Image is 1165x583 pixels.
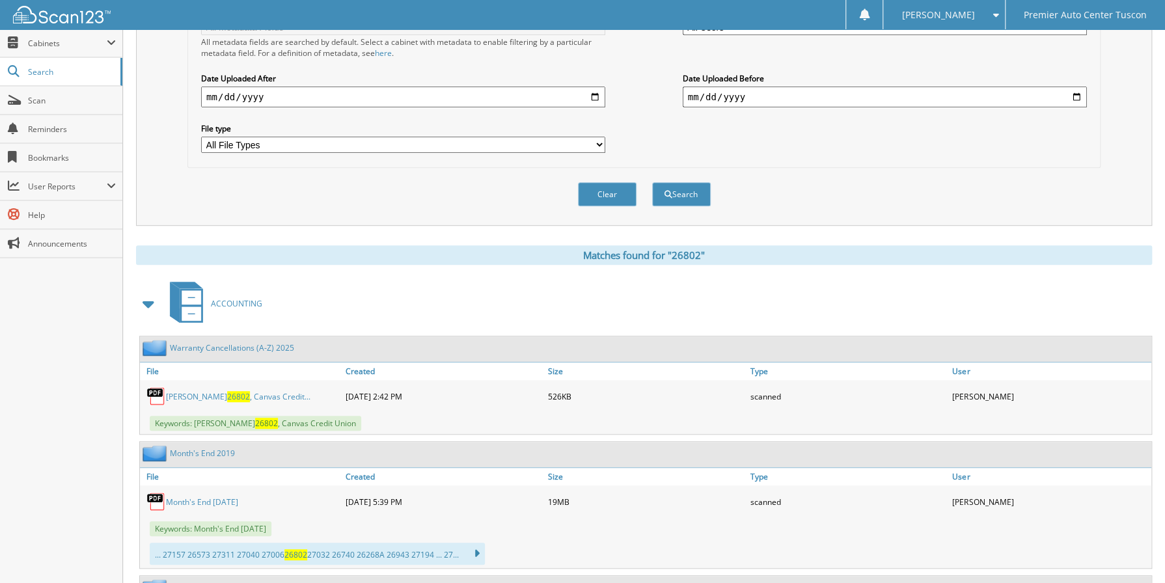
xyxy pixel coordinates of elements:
span: User Reports [28,181,107,192]
div: All metadata fields are searched by default. Select a cabinet with metadata to enable filtering b... [201,36,605,59]
span: Keywords: [PERSON_NAME] , Canvas Credit Union [150,416,361,431]
span: Keywords: Month's End [DATE] [150,521,271,536]
span: Announcements [28,238,116,249]
div: scanned [747,489,949,515]
label: Date Uploaded Before [683,73,1087,84]
iframe: Chat Widget [1100,521,1165,583]
div: [PERSON_NAME] [949,383,1151,409]
a: User [949,468,1151,485]
a: File [140,468,342,485]
a: Type [747,468,949,485]
a: Warranty Cancellations (A-Z) 2025 [170,342,294,353]
button: Search [652,182,711,206]
span: Cabinets [28,38,107,49]
img: PDF.png [146,492,166,511]
span: ACCOUNTING [211,298,262,309]
a: Type [747,362,949,380]
a: here [375,47,392,59]
span: 26802 [227,391,250,402]
div: Matches found for "26802" [136,245,1152,265]
div: 19MB [545,489,747,515]
label: File type [201,123,605,134]
img: PDF.png [146,386,166,406]
div: [PERSON_NAME] [949,489,1151,515]
span: Premier Auto Center Tuscon [1024,11,1147,19]
img: scan123-logo-white.svg [13,6,111,23]
span: Scan [28,95,116,106]
input: end [683,87,1087,107]
span: Reminders [28,124,116,135]
span: Help [28,210,116,221]
div: ... 27157 26573 27311 27040 27006 27032 26740 26268A 26943 27194 ... 27... [150,543,485,565]
span: Search [28,66,114,77]
button: Clear [578,182,637,206]
img: folder2.png [143,340,170,356]
div: scanned [747,383,949,409]
input: start [201,87,605,107]
a: Created [342,468,545,485]
a: Month's End 2019 [170,448,235,459]
div: [DATE] 5:39 PM [342,489,545,515]
a: Month's End [DATE] [166,496,238,508]
div: [DATE] 2:42 PM [342,383,545,409]
div: 526KB [545,383,747,409]
a: ACCOUNTING [162,278,262,329]
span: 26802 [255,418,278,429]
a: File [140,362,342,380]
span: 26802 [284,549,307,560]
label: Date Uploaded After [201,73,605,84]
a: Size [545,468,747,485]
span: [PERSON_NAME] [901,11,974,19]
a: [PERSON_NAME]26802, Canvas Credit... [166,391,310,402]
img: folder2.png [143,445,170,461]
span: Bookmarks [28,152,116,163]
a: Created [342,362,545,380]
a: User [949,362,1151,380]
a: Size [545,362,747,380]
